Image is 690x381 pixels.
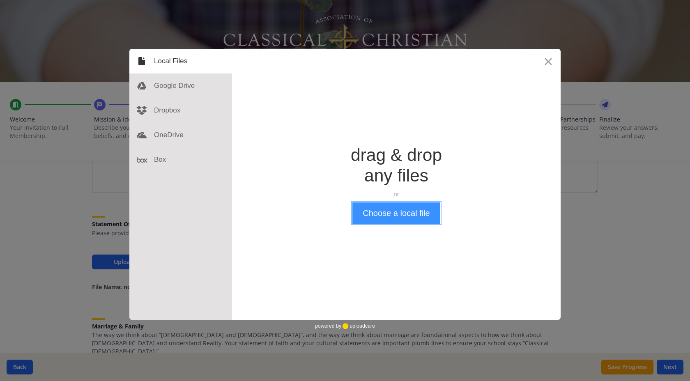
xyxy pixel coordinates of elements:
[351,190,442,198] div: or
[536,49,561,73] button: Close
[315,320,375,332] div: powered by
[129,147,232,172] div: Box
[129,123,232,147] div: OneDrive
[352,202,440,224] button: Choose a local file
[129,98,232,123] div: Dropbox
[351,145,442,186] div: drag & drop any files
[341,323,375,329] a: uploadcare
[129,49,232,73] div: Local Files
[129,73,232,98] div: Google Drive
